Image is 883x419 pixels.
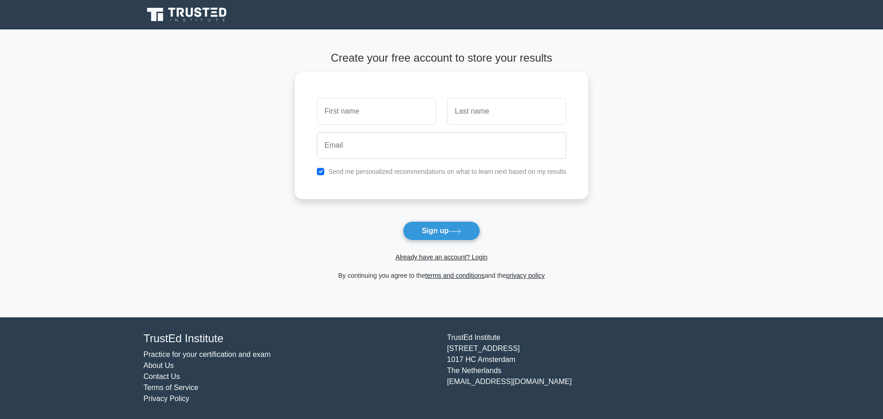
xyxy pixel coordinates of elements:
[506,272,545,279] a: privacy policy
[143,362,174,369] a: About Us
[143,332,436,345] h4: TrustEd Institute
[143,373,180,380] a: Contact Us
[441,332,745,404] div: TrustEd Institute [STREET_ADDRESS] 1017 HC Amsterdam The Netherlands [EMAIL_ADDRESS][DOMAIN_NAME]
[289,270,594,281] div: By continuing you agree to the and the
[396,253,487,261] a: Already have an account? Login
[143,350,271,358] a: Practice for your certification and exam
[447,98,566,125] input: Last name
[425,272,485,279] a: terms and conditions
[328,168,567,175] label: Send me personalized recommendations on what to learn next based on my results
[143,384,198,391] a: Terms of Service
[295,52,589,65] h4: Create your free account to store your results
[317,132,567,159] input: Email
[143,395,189,402] a: Privacy Policy
[403,221,480,241] button: Sign up
[317,98,436,125] input: First name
